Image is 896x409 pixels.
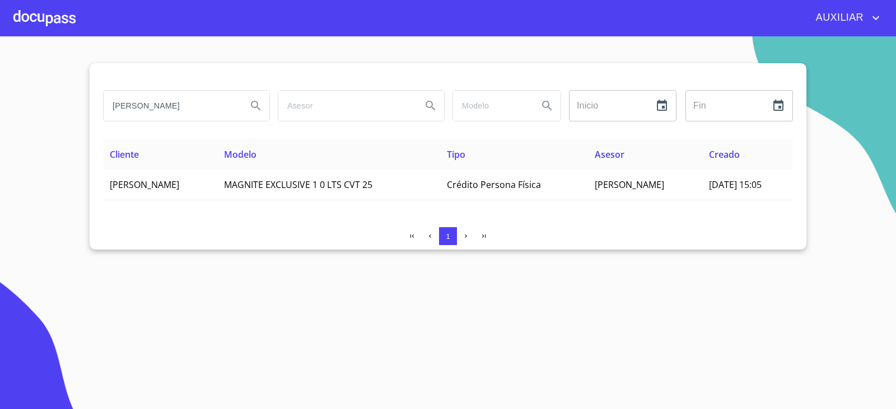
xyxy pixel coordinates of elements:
[595,148,624,161] span: Asesor
[417,92,444,119] button: Search
[709,178,762,191] span: [DATE] 15:05
[242,92,269,119] button: Search
[453,91,529,121] input: search
[709,148,740,161] span: Creado
[534,92,561,119] button: Search
[447,148,465,161] span: Tipo
[110,148,139,161] span: Cliente
[808,9,869,27] span: AUXILIAR
[104,91,238,121] input: search
[808,9,883,27] button: account of current user
[446,232,450,241] span: 1
[447,178,541,191] span: Crédito Persona Física
[224,178,372,191] span: MAGNITE EXCLUSIVE 1 0 LTS CVT 25
[224,148,256,161] span: Modelo
[439,227,457,245] button: 1
[110,178,179,191] span: [PERSON_NAME]
[595,178,664,191] span: [PERSON_NAME]
[278,91,413,121] input: search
